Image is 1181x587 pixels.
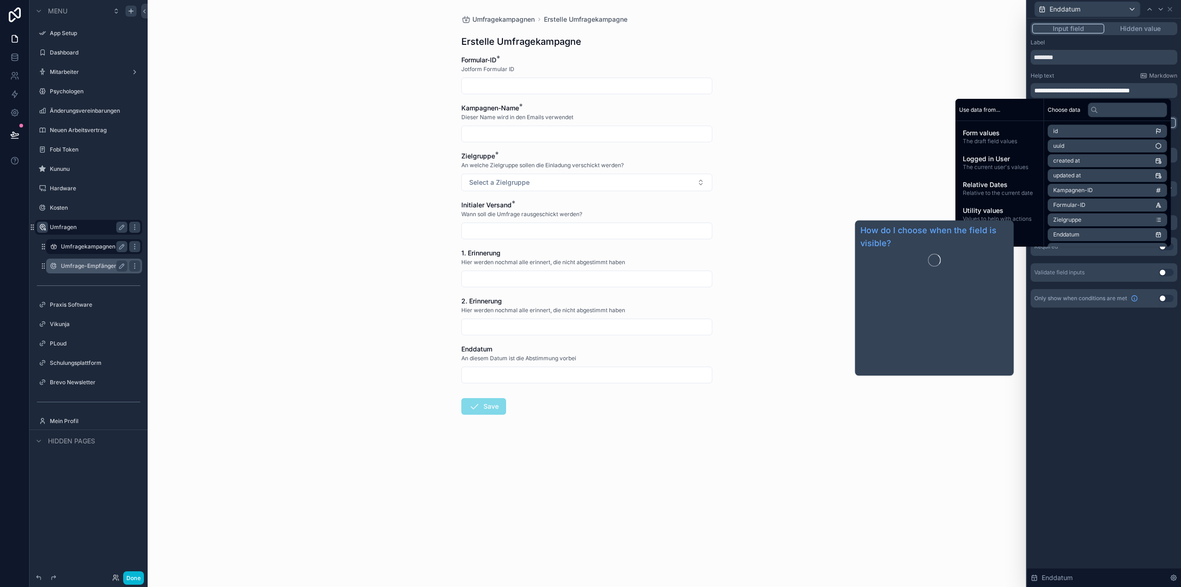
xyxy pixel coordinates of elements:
[50,301,140,309] label: Praxis Software
[61,243,124,250] label: Umfragekampagnen
[50,340,140,347] label: PLoud
[50,379,140,386] label: Brevo Newsletter
[1031,72,1054,79] label: Help text
[963,138,1036,145] span: The draft field values
[123,571,144,585] button: Done
[1034,1,1140,17] button: Enddatum
[1031,83,1177,98] div: scrollable content
[472,15,535,24] span: Umfragekampagnen
[50,418,140,425] label: Mein Profil
[50,107,140,115] label: Änderungsvereinbarungen
[461,174,712,191] button: Select Button
[963,154,1036,163] span: Logged in User
[461,66,514,73] span: Jotform Formular ID
[1034,243,1058,250] div: Required
[461,35,581,48] h1: Erstelle Umfragekampagne
[963,163,1036,171] span: The current user's values
[461,249,501,257] span: 1. Erinnerung
[461,15,535,24] a: Umfragekampagnen
[860,270,1008,372] iframe: Guide
[50,165,140,173] label: Kununu
[461,104,519,112] span: Kampagnen-Name
[61,262,124,270] label: Umfrage-Empfänger
[1149,72,1177,79] span: Markdown
[50,224,124,231] label: Umfragen
[461,211,582,218] span: Wann soll die Umfrage rausgeschickt werden?
[50,359,140,367] label: Schulungsplattform
[1032,24,1104,34] button: Input field
[461,56,496,64] span: Formular-ID
[955,121,1044,230] div: scrollable content
[1104,24,1176,34] button: Hidden value
[1140,72,1177,79] a: Markdown
[963,189,1036,197] span: Relative to the current date
[1048,106,1080,114] span: Choose data
[461,307,625,314] span: Hier werden nochmal alle erinnert, die nicht abgestimmt haben
[860,224,1008,250] a: How do I choose when the field is visible?
[959,106,1000,114] span: Use data from...
[48,436,95,446] span: Hidden pages
[544,15,627,24] a: Erstelle Umfragekampagne
[461,162,624,169] span: An welche Zielgruppe sollen die Einladung verschickt werden?
[963,215,1036,223] span: Values to help with actions
[461,297,502,305] span: 2. Erinnerung
[1034,295,1127,302] span: Only show when conditions are met
[1034,269,1085,276] div: Validate field inputs
[963,128,1036,138] span: Form values
[461,152,495,160] span: Zielgruppe
[50,146,140,153] label: Fobi Token
[461,355,576,362] span: An diesem Datum ist die Abstimmung vorbei
[469,178,530,187] span: Select a Zielgruppe
[461,345,492,353] span: Enddatum
[1042,573,1073,582] span: Enddatum
[461,259,625,266] span: Hier werden nochmal alle erinnert, die nicht abgestimmt haben
[50,321,140,328] label: Vikunja
[461,114,573,121] span: Dieser Name wird in den Emails verwendet
[1031,39,1045,46] label: Label
[963,180,1036,189] span: Relative Dates
[1050,5,1080,14] span: Enddatum
[50,185,140,192] label: Hardware
[963,206,1036,215] span: Utility values
[461,201,512,209] span: Initialer Versand
[50,204,140,212] label: Kosten
[50,127,140,134] label: Neuen Arbeitsvertrag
